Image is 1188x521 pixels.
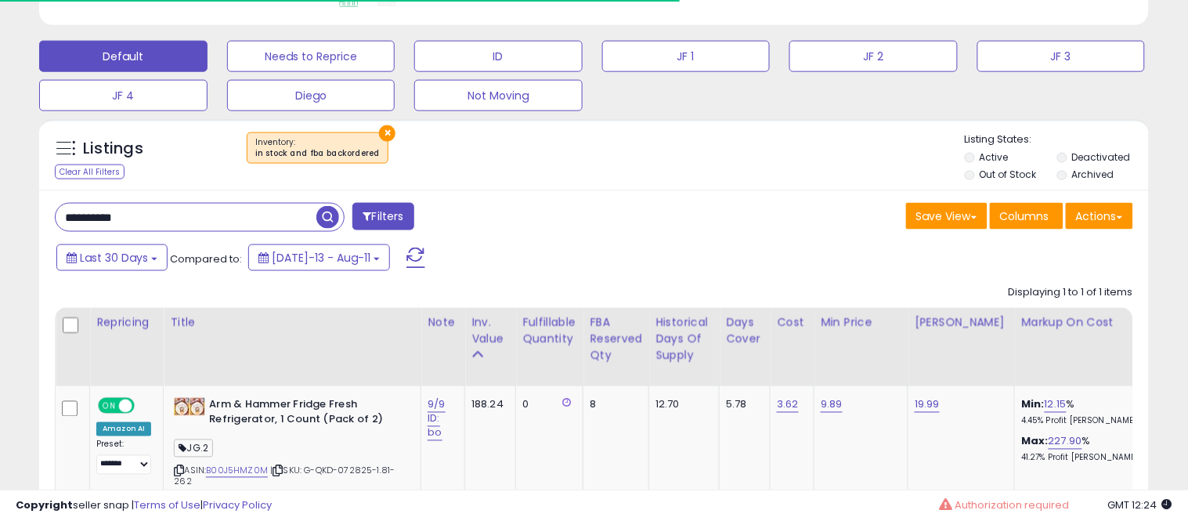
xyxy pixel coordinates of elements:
p: Listing States: [965,132,1149,147]
button: Columns [990,203,1063,230]
button: [DATE]-13 - Aug-11 [248,244,390,271]
a: 227.90 [1049,434,1082,450]
span: Compared to: [170,251,242,266]
span: Columns [1000,208,1049,224]
button: ID [414,41,583,72]
button: Save View [906,203,988,230]
label: Deactivated [1072,150,1131,164]
a: 9/9 ID: bo [428,397,445,441]
div: 188.24 [471,398,504,412]
div: FBA Reserved Qty [590,314,642,364]
b: Arm & Hammer Fridge Fresh Refrigerator, 1 Count (Pack of 2) [209,398,399,431]
div: Title [170,314,414,331]
div: Fulfillable Quantity [522,314,576,347]
div: Repricing [96,314,157,331]
div: Clear All Filters [55,165,125,179]
label: Out of Stock [979,168,1036,181]
div: Min Price [821,314,901,331]
p: 4.45% Profit [PERSON_NAME] [1021,416,1151,427]
span: 2025-09-11 12:24 GMT [1108,497,1172,512]
span: JG.2 [174,440,213,458]
div: Note [428,314,458,331]
p: 41.27% Profit [PERSON_NAME] [1021,453,1151,464]
b: Min: [1021,397,1045,412]
a: B00J5HMZ0M [206,465,268,478]
button: Needs to Reprice [227,41,395,72]
label: Active [979,150,1008,164]
div: % [1021,398,1151,427]
span: | SKU: G-QKD-072825-1.81-262 [174,465,395,488]
div: 0 [522,398,571,412]
div: 5.78 [726,398,758,412]
span: OFF [132,400,157,413]
div: Preset: [96,440,151,475]
a: Privacy Policy [203,497,272,512]
a: Terms of Use [134,497,200,512]
th: The percentage added to the cost of goods (COGS) that forms the calculator for Min & Max prices. [1015,308,1164,386]
strong: Copyright [16,497,73,512]
div: % [1021,435,1151,464]
button: JF 2 [789,41,958,72]
button: Filters [352,203,413,230]
button: JF 4 [39,80,208,111]
a: 9.89 [821,397,843,413]
button: Not Moving [414,80,583,111]
div: 8 [590,398,637,412]
div: Markup on Cost [1021,314,1157,331]
div: [PERSON_NAME] [915,314,1008,331]
span: ON [99,400,119,413]
button: Actions [1066,203,1133,230]
a: 12.15 [1045,397,1067,413]
div: in stock and fba backordered [255,148,380,159]
button: Diego [227,80,395,111]
button: Last 30 Days [56,244,168,271]
div: Amazon AI [96,422,151,436]
button: × [379,125,395,142]
a: 3.62 [777,397,799,413]
div: Inv. value [471,314,509,347]
div: Displaying 1 to 1 of 1 items [1009,285,1133,300]
div: Historical Days Of Supply [655,314,713,364]
span: Authorization required [955,497,1069,512]
b: Max: [1021,434,1049,449]
div: Cost [777,314,807,331]
div: Days Cover [726,314,764,347]
h5: Listings [83,138,143,160]
button: Default [39,41,208,72]
button: JF 3 [977,41,1146,72]
div: seller snap | | [16,498,272,513]
span: Last 30 Days [80,250,148,266]
div: 12.70 [655,398,707,412]
span: Inventory : [255,136,380,160]
a: 19.99 [915,397,940,413]
span: [DATE]-13 - Aug-11 [272,250,370,266]
label: Archived [1072,168,1114,181]
button: JF 1 [602,41,771,72]
img: 51xCf787heL._SL40_.jpg [174,398,205,416]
